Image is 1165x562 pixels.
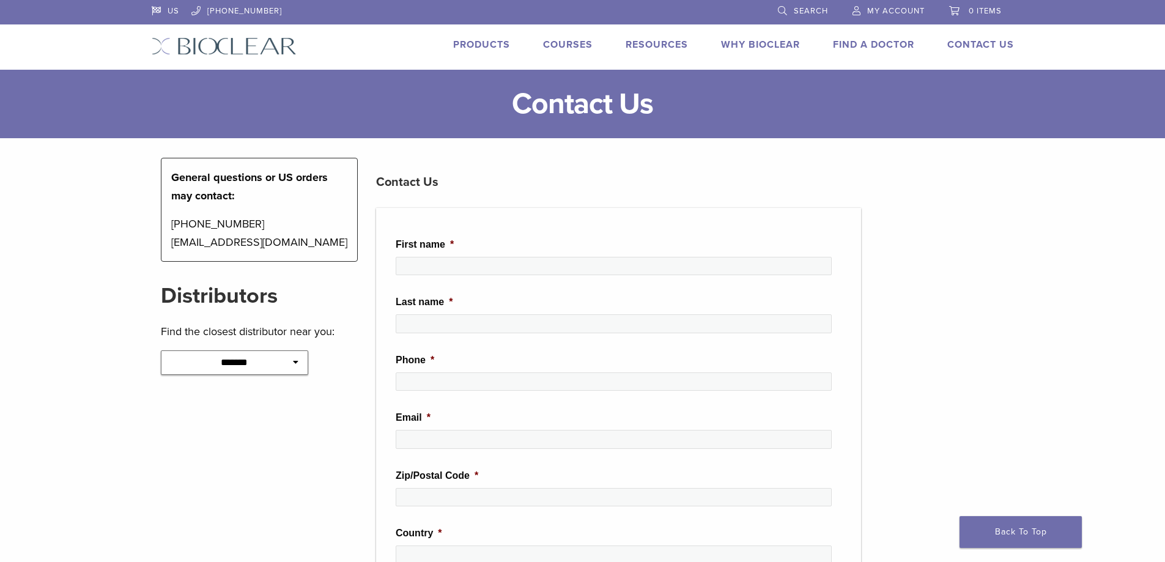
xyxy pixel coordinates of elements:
[947,39,1014,51] a: Contact Us
[396,296,453,309] label: Last name
[171,171,328,202] strong: General questions or US orders may contact:
[867,6,925,16] span: My Account
[396,412,431,424] label: Email
[969,6,1002,16] span: 0 items
[161,281,358,311] h2: Distributors
[396,238,454,251] label: First name
[833,39,914,51] a: Find A Doctor
[396,354,434,367] label: Phone
[626,39,688,51] a: Resources
[161,322,358,341] p: Find the closest distributor near you:
[721,39,800,51] a: Why Bioclear
[960,516,1082,548] a: Back To Top
[543,39,593,51] a: Courses
[376,168,861,197] h3: Contact Us
[152,37,297,55] img: Bioclear
[396,527,442,540] label: Country
[794,6,828,16] span: Search
[453,39,510,51] a: Products
[171,215,348,251] p: [PHONE_NUMBER] [EMAIL_ADDRESS][DOMAIN_NAME]
[396,470,478,483] label: Zip/Postal Code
